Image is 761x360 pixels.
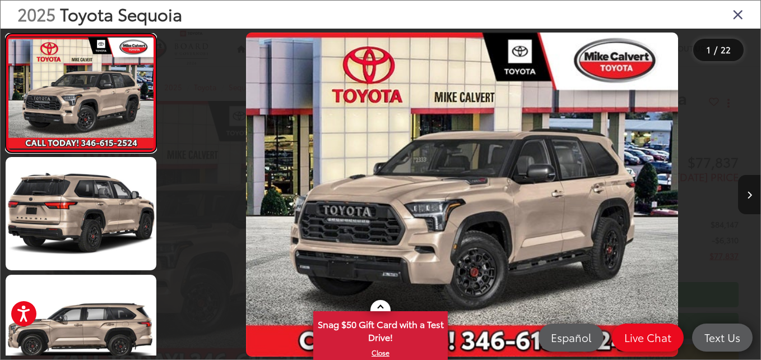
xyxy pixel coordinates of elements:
[539,324,604,352] a: Español
[314,312,447,347] span: Snag $50 Gift Card with a Test Drive!
[699,330,746,344] span: Text Us
[164,33,760,357] div: 2025 Toyota Sequoia TRD Pro 0
[732,7,744,21] i: Close gallery
[713,46,718,54] span: /
[738,175,760,214] button: Next image
[60,2,182,26] span: Toyota Sequoia
[246,33,678,357] img: 2025 Toyota Sequoia TRD Pro
[692,324,753,352] a: Text Us
[7,38,155,149] img: 2025 Toyota Sequoia TRD Pro
[721,43,731,56] span: 22
[545,330,597,344] span: Español
[17,2,55,26] span: 2025
[619,330,677,344] span: Live Chat
[707,43,711,56] span: 1
[4,156,158,271] img: 2025 Toyota Sequoia TRD Pro
[612,324,684,352] a: Live Chat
